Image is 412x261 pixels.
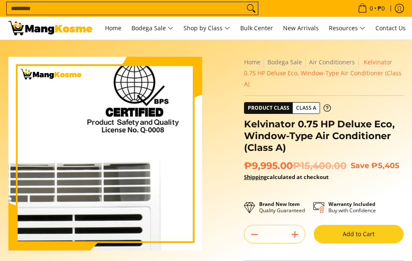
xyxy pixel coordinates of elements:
[8,21,92,35] img: Kelvinator 0.75 HP Deluxe Eco, Window-Type Aircon l Mang Kosme
[101,17,410,40] nav: Main Menu
[293,160,346,171] del: ₱15,400.00
[309,58,355,66] a: Air Conditioners
[244,103,293,113] span: Product Class
[244,173,267,181] a: Shipping
[368,5,374,11] span: 0
[131,23,173,34] span: Bodega Sale
[328,201,376,214] p: Buy with Confidence
[179,17,234,40] a: Shop by Class
[283,24,319,32] span: New Arrivals
[240,24,273,32] span: Bulk Center
[244,58,402,88] span: Kelvinator 0.75 HP Deluxe Eco, Window-Type Air Conditioner (Class A)
[268,58,302,66] a: Bodega Sale
[244,173,329,181] strong: calculated at checkout
[279,17,323,40] a: New Arrivals
[184,23,230,34] span: Shop by Class
[8,57,202,250] img: Kelvinator 0.75 HP Deluxe Eco, Window-Type Air Conditioner (Class A)
[244,118,404,153] h1: Kelvinator 0.75 HP Deluxe Eco, Window-Type Air Conditioner (Class A)
[375,24,406,32] span: Contact Us
[325,17,370,40] a: Resources
[371,17,410,40] a: Contact Us
[371,161,399,170] span: ₱5,405
[236,17,277,40] a: Bulk Center
[293,103,320,113] span: Class A
[244,2,258,15] button: Search
[351,161,369,170] span: Save
[259,200,300,208] strong: Brand New Item
[329,23,365,34] span: Resources
[314,225,404,243] button: Add to Cart
[244,57,404,89] nav: Breadcrumbs
[244,102,331,114] a: Product Class Class A
[244,160,346,171] span: ₱9,995.00
[244,58,260,66] a: Home
[328,200,375,208] strong: Warranty Included
[285,228,305,241] button: Add
[105,24,121,32] span: Home
[259,201,305,214] p: Quality Guaranteed
[127,17,178,40] a: Bodega Sale
[101,17,126,40] a: Home
[376,5,386,11] span: ₱0
[244,228,265,241] button: Subtract
[355,4,387,13] span: •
